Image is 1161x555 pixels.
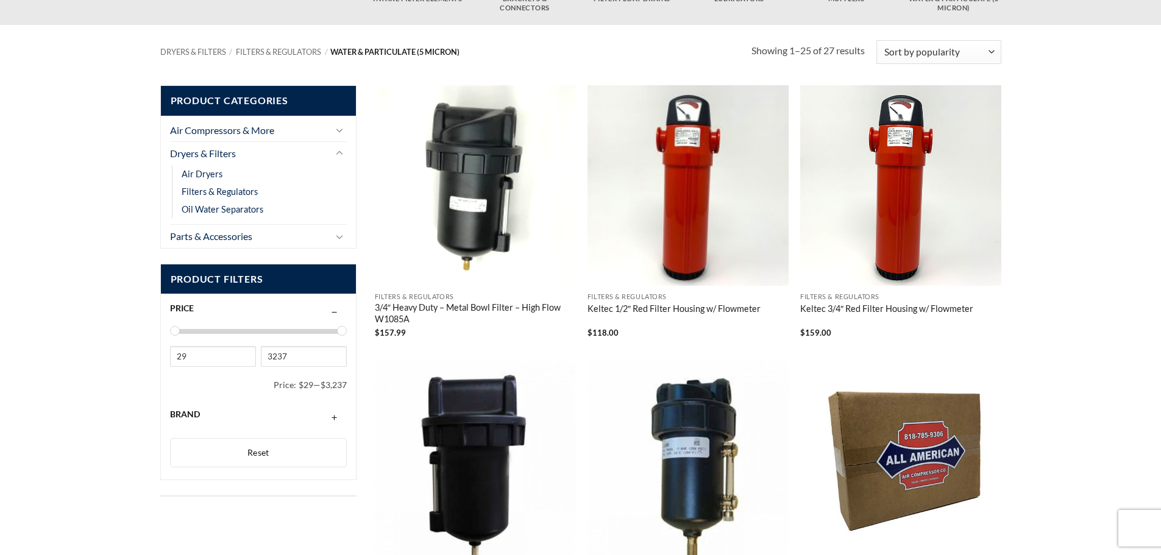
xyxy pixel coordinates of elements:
[876,40,1001,64] select: Shop order
[588,293,789,301] p: Filters & Regulators
[375,302,576,327] a: 3/4″ Heavy Duty – Metal Bowl Filter – High Flow W1085A
[588,85,789,286] img: Keltec 1/2" Red Filter Housing w/ Flowmeter
[375,328,380,338] span: $
[236,47,321,57] a: Filters & Regulators
[170,438,347,467] button: Reset
[800,328,805,338] span: $
[800,293,1001,301] p: Filters & Regulators
[261,346,347,367] input: Max price
[588,303,761,317] a: Keltec 1/2″ Red Filter Housing w/ Flowmeter
[375,328,406,338] bdi: 157.99
[332,122,347,137] button: Toggle
[170,346,256,367] input: Min price
[299,380,313,390] span: $29
[229,47,232,57] span: /
[160,47,226,57] a: Dryers & Filters
[313,380,321,390] span: —
[321,380,347,390] span: $3,237
[170,303,194,313] span: Price
[800,328,831,338] bdi: 159.00
[332,146,347,161] button: Toggle
[588,328,592,338] span: $
[332,229,347,244] button: Toggle
[375,293,576,301] p: Filters & Regulators
[375,85,576,286] img: 3/4" Heavy Duty - Metal Bowl Filter - High Flow W1085A
[751,43,865,58] p: Showing 1–25 of 27 results
[325,47,328,57] span: /
[170,225,330,248] a: Parts & Accessories
[274,375,299,395] span: Price:
[182,183,258,200] a: Filters & Regulators
[182,200,263,218] a: Oil Water Separators
[161,264,357,294] span: Product Filters
[170,142,330,165] a: Dryers & Filters
[182,165,222,183] a: Air Dryers
[588,328,619,338] bdi: 118.00
[800,303,973,317] a: Keltec 3/4″ Red Filter Housing w/ Flowmeter
[170,119,330,142] a: Air Compressors & More
[247,447,269,458] span: Reset
[170,409,200,419] span: Brand
[160,48,752,57] nav: Breadcrumb
[800,85,1001,286] img: Keltec 3/4" Red Filter Housing w/ Flowmeter
[161,86,357,116] span: Product Categories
